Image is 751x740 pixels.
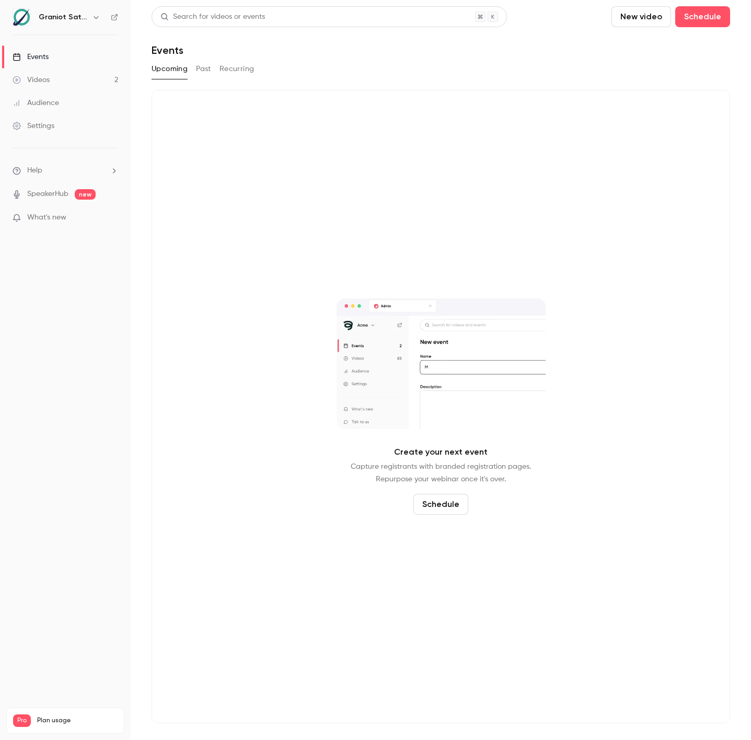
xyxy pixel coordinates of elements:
button: Past [196,61,211,77]
div: Search for videos or events [160,11,265,22]
button: Schedule [413,494,468,515]
span: Pro [13,714,31,727]
button: Upcoming [152,61,188,77]
span: Plan usage [37,716,118,725]
span: What's new [27,212,66,223]
span: Help [27,165,42,176]
span: new [75,189,96,200]
h6: Graniot Satellite Technologies SL [39,12,88,22]
h1: Events [152,44,183,56]
div: Videos [13,75,50,85]
iframe: Noticeable Trigger [106,213,118,223]
p: Create your next event [394,446,488,458]
button: New video [611,6,671,27]
div: Audience [13,98,59,108]
li: help-dropdown-opener [13,165,118,176]
button: Recurring [219,61,255,77]
p: Capture registrants with branded registration pages. Repurpose your webinar once it's over. [351,460,531,485]
button: Schedule [675,6,730,27]
div: Events [13,52,49,62]
a: SpeakerHub [27,189,68,200]
img: Graniot Satellite Technologies SL [13,9,30,26]
div: Settings [13,121,54,131]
